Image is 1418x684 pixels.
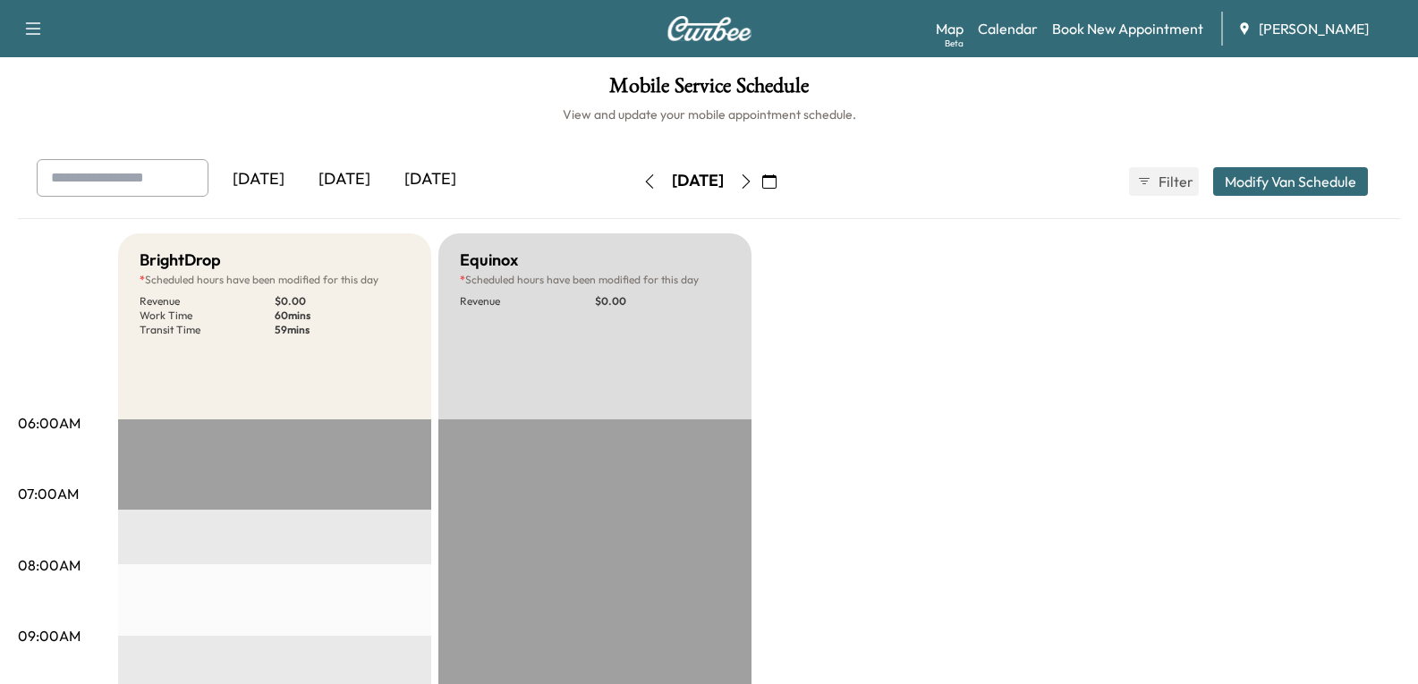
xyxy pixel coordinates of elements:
button: Filter [1129,167,1199,196]
span: [PERSON_NAME] [1259,18,1369,39]
p: Work Time [140,308,275,323]
p: Scheduled hours have been modified for this day [460,273,730,287]
h1: Mobile Service Schedule [18,75,1400,106]
div: [DATE] [216,159,301,200]
p: 09:00AM [18,625,81,646]
p: Revenue [140,294,275,308]
p: 59 mins [275,323,410,337]
p: $ 0.00 [595,294,730,308]
div: [DATE] [387,159,473,200]
h5: BrightDrop [140,248,221,273]
a: Calendar [978,18,1038,39]
div: [DATE] [301,159,387,200]
p: Revenue [460,294,595,308]
button: Modify Van Schedule [1213,167,1368,196]
h6: View and update your mobile appointment schedule. [18,106,1400,123]
p: $ 0.00 [275,294,410,308]
p: 08:00AM [18,554,81,576]
p: 60 mins [275,308,410,323]
img: Curbee Logo [667,16,752,41]
span: Filter [1159,171,1191,192]
a: Book New Appointment [1052,18,1203,39]
h5: Equinox [460,248,518,273]
p: Transit Time [140,323,275,337]
p: 07:00AM [18,483,79,504]
p: 06:00AM [18,412,81,434]
div: Beta [945,37,964,50]
div: [DATE] [672,170,724,192]
p: Scheduled hours have been modified for this day [140,273,410,287]
a: MapBeta [936,18,964,39]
